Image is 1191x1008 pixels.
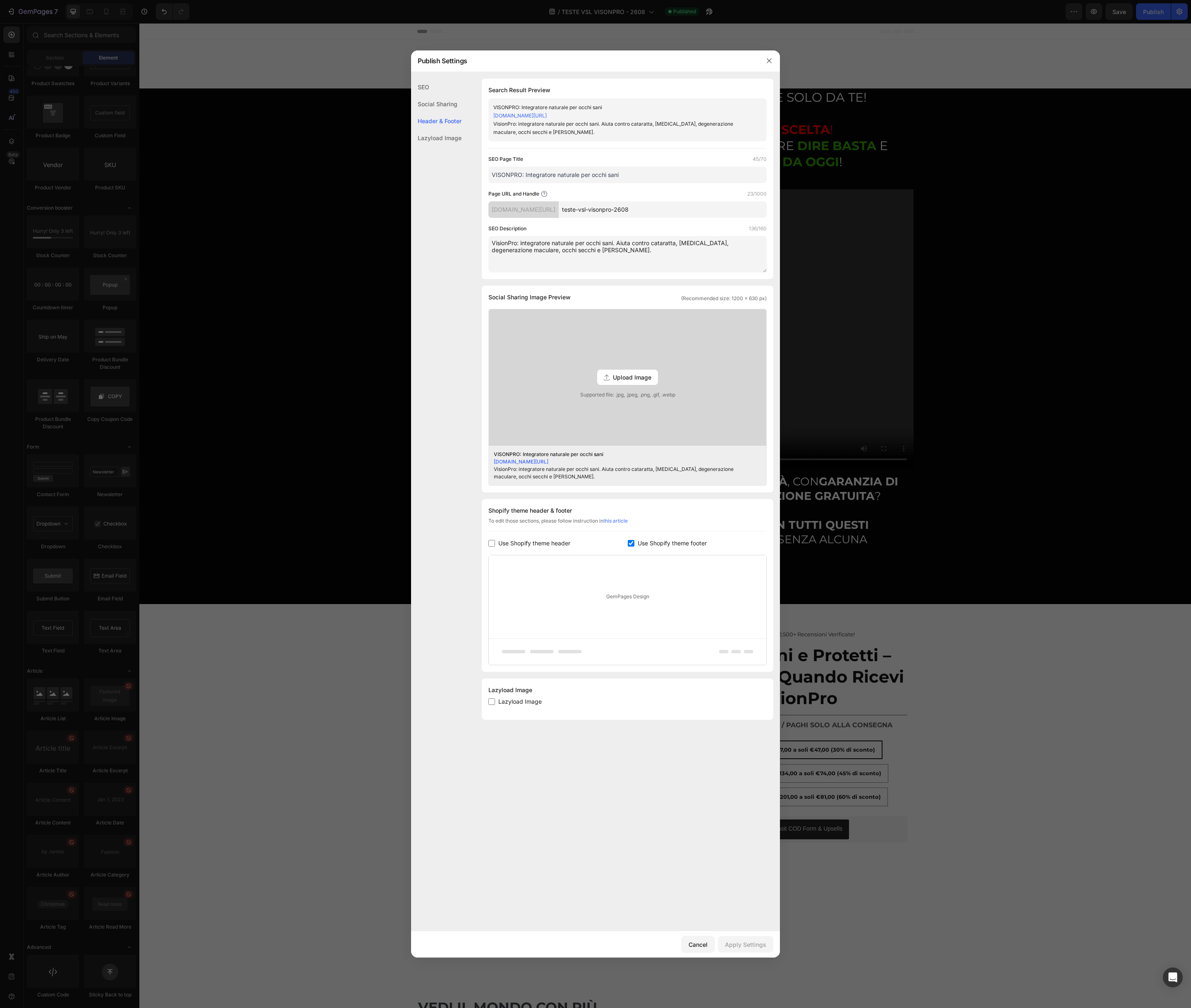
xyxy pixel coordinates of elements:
[493,112,547,119] a: [DOMAIN_NAME][URL]
[411,50,758,72] div: Publish Settings
[505,153,588,160] strong: 2,500+ Recensioni Verificate!
[488,167,767,183] input: Title
[429,550,623,575] a: CLICCA QUI E ACQUISTA SUBITO IL TUO!
[545,621,768,687] h1: Occhi Sani e Protetti – Paga Solo Quando Ricevi VisionPro
[356,67,581,82] strong: PRENDERTI CURA DEI TUOI OCCHI
[553,723,736,730] span: 1 Vision Pro 60 capsule - da €67,00 a soli €47,00 (30% di sconto)
[658,115,737,130] strong: DIRE BASTA
[638,538,707,548] span: Use Shopify theme footer
[718,936,773,953] button: Apply Settings
[488,85,767,95] h1: Search Result Preview
[494,466,749,480] div: VisionPro: integratore naturale per occhi sani. Aiuta contro cataratta, [MEDICAL_DATA], degeneraz...
[411,79,462,96] div: SEO
[477,131,700,146] strong: PIÙ QUALITÀ DI VITA GIÀ DA OGGI
[613,373,651,382] span: Upload Image
[358,99,691,114] strong: GUARDA IL VIDEO QUI SOTTO E FAI LA TUA SCELTA
[488,517,767,532] div: To edit those sections, please follow instruction in
[740,115,749,130] span: E
[546,698,767,707] p: SPEDIZIONE GRATUITA / PAGHI SOLO ALLA CONSEGNA
[488,190,539,198] label: Page URL and Handle
[411,96,462,112] div: Social Sharing
[489,391,766,399] span: Supported file: .jpg, .jpeg, .png, .gif, .webp
[488,201,559,218] div: [DOMAIN_NAME][URL]
[322,495,478,509] strong: ORA LA DECISIONE È TUA!
[494,459,548,465] a: [DOMAIN_NAME][URL]
[279,66,773,147] p: ⁠⁠⁠⁠⁠⁠⁠ !
[278,166,774,445] video: Video
[297,607,507,649] h2: Rich Text Editor. Editing area: main
[411,129,462,146] div: Lazyload Image
[749,225,767,233] label: 136/160
[584,67,727,82] span: DIPENDE SOLO DA TE!
[358,99,694,114] span: !
[639,608,715,615] p: 2,500+ Recensioni Verificate!
[291,450,761,539] h2: AVERE ACCESSO , CON , E ? O ACQUISTARE UN PRODOTTO QUALUNQUE SENZA ALCUNA GARANZIA.
[493,120,748,136] div: VisionPro: integratore naturale per occhi sani. Aiuta contro cataratta, [MEDICAL_DATA], degeneraz...
[475,451,648,465] strong: A UN PRODOTTO DI QUALITÀ
[494,451,749,458] div: VISONPRO: Integratore naturale per occhi sani
[747,190,767,198] label: 23/1000
[488,506,767,516] div: Shopify theme header & footer
[599,466,735,480] strong: SPEDIZIONE GRATUITA
[603,796,710,816] button: Releasit COD Form & Upsells
[325,67,353,82] span: ORA
[503,767,513,777] button: Carousel Next Arrow
[599,115,655,130] span: OPPURE
[627,801,703,810] div: Releasit COD Form & Upsells
[559,201,767,218] input: Handle
[753,155,767,163] label: 45/70
[488,225,526,233] label: SEO Description
[552,747,742,753] span: 2 Vision Pro 120 capsule - da €134,00 a soli €74,00 (45% di sconto)
[300,608,503,647] strong: Il valore della tua vista non ha prezzo: VisionPro costa poco, ma i risultati valgono immensament...
[552,770,741,777] span: 3 Vision Pro 180 capsule - da €201,00 a soli €81,00 (60% di sconto)
[498,538,570,548] span: Use Shopify theme header
[1163,967,1183,987] div: Open Intercom Messenger
[411,112,462,129] div: Header & Footer
[298,608,506,648] p: ⁠⁠⁠⁠⁠⁠⁠
[439,557,613,567] strong: CLICCA QUI E ACQUISTA SUBITO IL TUO!
[681,295,767,302] span: (Recommended size: 1200 x 630 px)
[489,555,766,638] div: GemPages Design
[682,936,715,953] button: Cancel
[373,466,592,480] strong: PAGAMENTO SOLO ALLA CONSEGNA
[349,131,474,146] span: INIZIARE AD AVERE
[488,685,767,695] div: Lazyload Image
[488,155,523,163] label: SEO Page Title
[293,451,379,465] strong: QUANTO VALE
[278,65,774,148] h2: Rich Text Editor. Editing area: main
[603,518,628,524] a: this article
[303,115,595,130] strong: CONTINUARE CON LA TUA VISTA COSÌ COM’È
[488,292,571,302] span: Social Sharing Image Preview
[725,940,766,949] div: Apply Settings
[689,940,708,949] div: Cancel
[493,103,748,112] div: VISONPRO: Integratore naturale per occhi sani
[498,697,542,707] span: Lazyload Image
[324,495,730,523] strong: SCEGLIERE VISIONPRO CON TUTTI QUESTI BENEFICI
[610,801,620,811] img: CKKYs5695_ICEAE=.webp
